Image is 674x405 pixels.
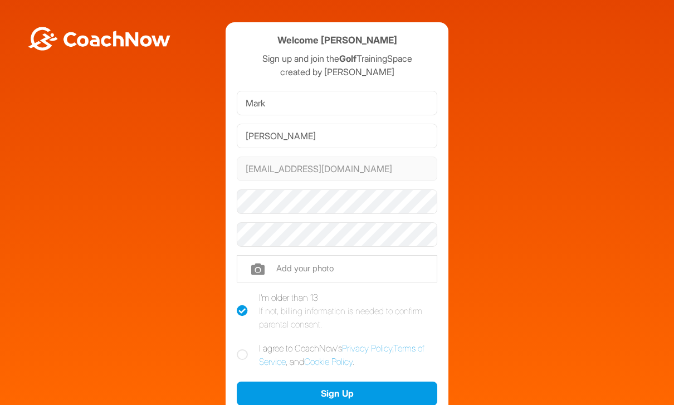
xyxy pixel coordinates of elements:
[259,343,424,367] a: Terms of Service
[237,65,437,79] p: created by [PERSON_NAME]
[342,343,392,354] a: Privacy Policy
[27,27,172,51] img: BwLJSsUCoWCh5upNqxVrqldRgqLPVwmV24tXu5FoVAoFEpwwqQ3VIfuoInZCoVCoTD4vwADAC3ZFMkVEQFDAAAAAElFTkSuQmCC
[237,341,437,368] label: I agree to CoachNow's , , and .
[259,304,437,331] div: If not, billing information is needed to confirm parental consent.
[304,356,353,367] a: Cookie Policy
[277,33,397,47] h4: Welcome [PERSON_NAME]
[237,124,437,148] input: Last Name
[237,157,437,181] input: Email
[237,52,437,65] p: Sign up and join the TrainingSpace
[237,91,437,115] input: First Name
[259,291,437,331] div: I'm older than 13
[339,53,356,64] strong: Golf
